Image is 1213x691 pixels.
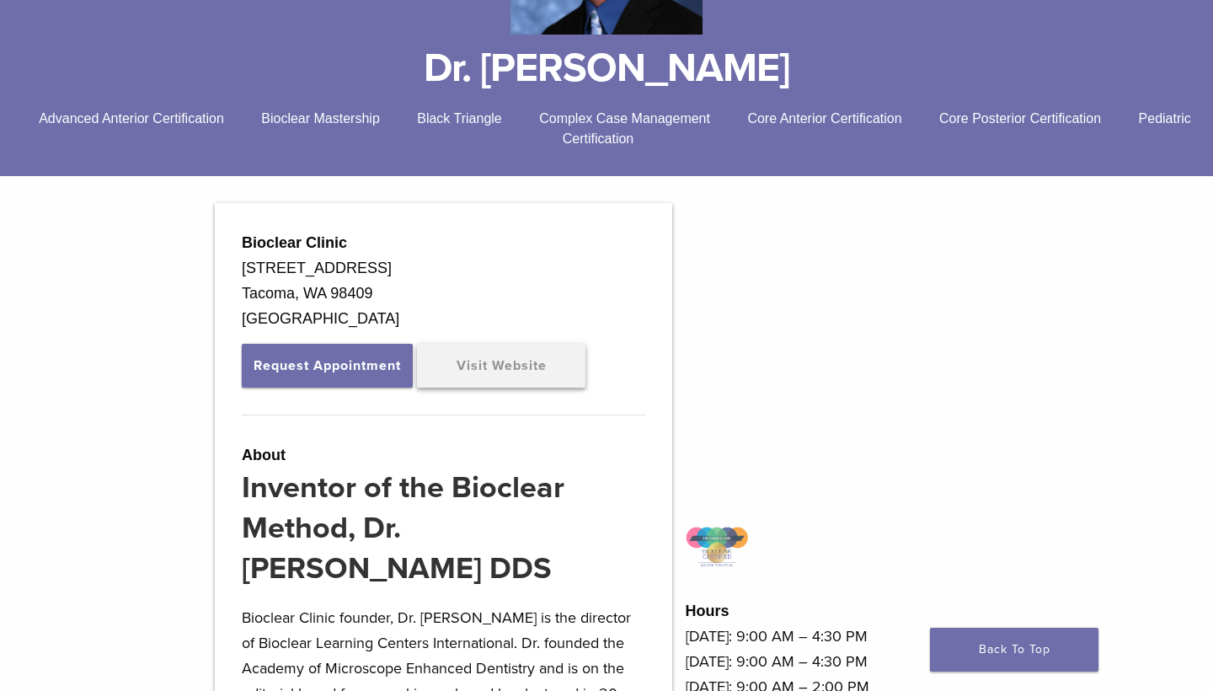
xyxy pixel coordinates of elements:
strong: Bioclear Clinic [242,234,347,251]
span: Core Posterior Certification [939,111,1101,126]
strong: Hours [686,603,729,619]
h1: Dr. [PERSON_NAME] [13,48,1200,88]
img: Icon [686,527,749,567]
div: [STREET_ADDRESS] [242,255,645,281]
a: Visit Website [417,344,585,388]
button: Request Appointment [242,344,413,388]
span: Advanced Anterior Certification [39,111,224,126]
div: Tacoma, WA 98409 [GEOGRAPHIC_DATA] [242,281,645,331]
a: Back To Top [930,628,1098,672]
span: Complex Case Management [539,111,710,126]
strong: About [242,447,286,463]
span: Black Triangle [417,111,502,126]
h2: Inventor of the Bioclear Method, Dr. [PERSON_NAME] DDS [242,468,645,589]
span: Core Anterior Certification [747,111,901,126]
span: Bioclear Mastership [261,111,380,126]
